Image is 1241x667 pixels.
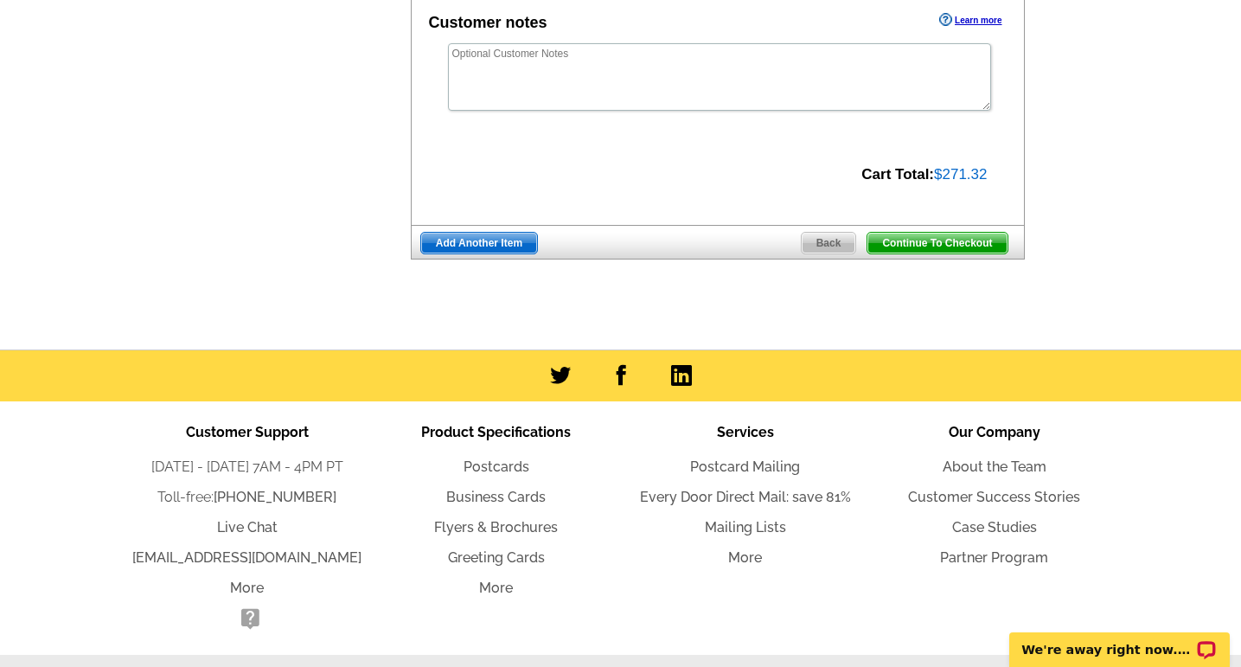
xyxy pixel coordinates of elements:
a: More [479,580,513,596]
a: Flyers & Brochures [434,519,558,536]
a: Business Cards [446,489,546,505]
span: Customer Support [186,424,309,440]
a: Partner Program [940,549,1048,566]
span: $271.32 [934,166,987,183]
span: Our Company [949,424,1040,440]
div: Customer notes [429,11,547,35]
span: Back [802,233,856,253]
span: Product Specifications [421,424,571,440]
a: Back [801,232,857,254]
span: Services [717,424,774,440]
a: Greeting Cards [448,549,545,566]
iframe: LiveChat chat widget [998,612,1241,667]
a: More [230,580,264,596]
a: Case Studies [952,519,1037,536]
a: Customer Success Stories [908,489,1080,505]
span: Continue To Checkout [867,233,1007,253]
a: About the Team [943,459,1046,475]
a: Live Chat [217,519,278,536]
a: Mailing Lists [705,519,786,536]
span: Add Another Item [421,233,537,253]
a: More [728,549,762,566]
li: [DATE] - [DATE] 7AM - 4PM PT [123,457,372,478]
a: Postcard Mailing [690,459,800,475]
strong: Cart Total: [861,166,934,183]
a: Add Another Item [420,232,538,254]
li: Toll-free: [123,487,372,508]
a: Every Door Direct Mail: save 81% [640,489,851,505]
a: Learn more [939,13,1001,27]
a: Postcards [464,459,529,475]
a: [EMAIL_ADDRESS][DOMAIN_NAME] [132,549,361,566]
a: [PHONE_NUMBER] [214,489,336,505]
